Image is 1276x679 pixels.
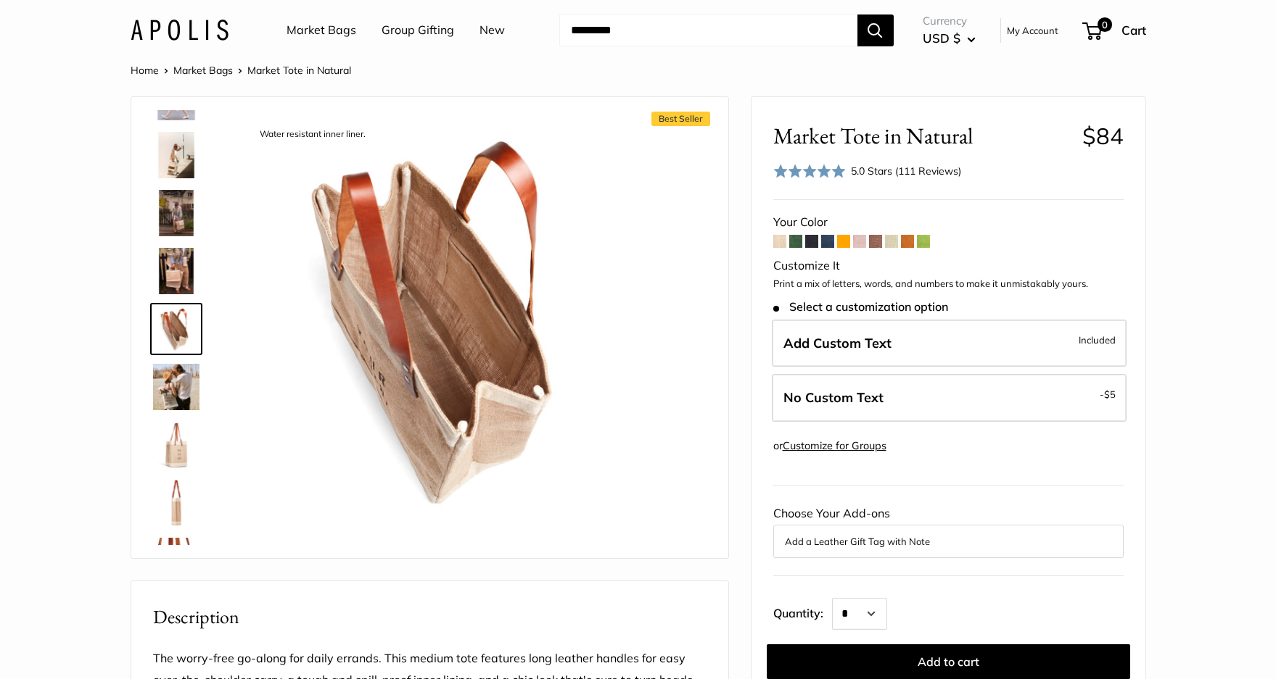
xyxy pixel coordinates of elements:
a: Market Tote in Natural [150,361,202,413]
span: No Custom Text [783,389,884,406]
div: Customize It [773,255,1124,277]
img: description_Water resistant inner liner. [153,306,199,352]
span: Add Custom Text [783,335,892,351]
a: Market Tote in Natural [150,419,202,471]
nav: Breadcrumb [131,61,351,80]
span: Market Tote in Natural [247,64,351,77]
span: Included [1079,331,1116,349]
img: description_The red cross stitch represents our standard for quality and craftsmanship. [153,538,199,584]
img: description_Effortless style that elevates every moment [153,132,199,178]
span: - [1100,386,1116,403]
div: Your Color [773,212,1124,233]
span: Cart [1121,22,1146,38]
img: Market Tote in Natural [153,248,199,294]
img: Market Tote in Natural [153,190,199,236]
img: Market Tote in Natural [153,480,199,526]
div: Choose Your Add-ons [773,503,1124,558]
button: Add to cart [767,644,1130,679]
a: Market Tote in Natural [150,477,202,529]
a: Group Gifting [382,20,454,41]
div: 5.0 Stars (111 Reviews) [851,163,961,179]
span: Currency [923,11,976,31]
img: Market Tote in Natural [153,364,199,410]
label: Add Custom Text [772,320,1127,367]
a: Home [131,64,159,77]
a: New [479,20,505,41]
button: Add a Leather Gift Tag with Note [785,533,1112,550]
input: Search... [559,14,857,46]
p: Print a mix of letters, words, and numbers to make it unmistakably yours. [773,277,1124,291]
span: $84 [1082,122,1124,150]
div: 5.0 Stars (111 Reviews) [773,161,962,182]
a: description_The red cross stitch represents our standard for quality and craftsmanship. [150,535,202,587]
a: 0 Cart [1084,19,1146,42]
img: description_Water resistant inner liner. [247,119,647,519]
span: 0 [1097,17,1111,32]
div: or [773,436,886,456]
img: Market Tote in Natural [153,422,199,468]
span: USD $ [923,30,960,46]
h2: Description [153,603,707,631]
button: Search [857,14,894,46]
a: Market Bags [287,20,356,41]
a: Market Tote in Natural [150,187,202,239]
span: Market Tote in Natural [773,122,1071,149]
img: Apolis [131,20,229,41]
a: description_Effortless style that elevates every moment [150,129,202,181]
span: $5 [1104,388,1116,400]
label: Leave Blank [772,374,1127,422]
a: description_Water resistant inner liner. [150,303,202,355]
a: Market Bags [173,64,233,77]
a: Customize for Groups [783,439,886,452]
span: Select a customization option [773,300,948,314]
button: USD $ [923,27,976,50]
label: Quantity: [773,593,832,630]
div: Water resistant inner liner. [252,125,373,144]
span: Best Seller [651,112,710,126]
a: Market Tote in Natural [150,245,202,297]
a: My Account [1007,22,1058,39]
